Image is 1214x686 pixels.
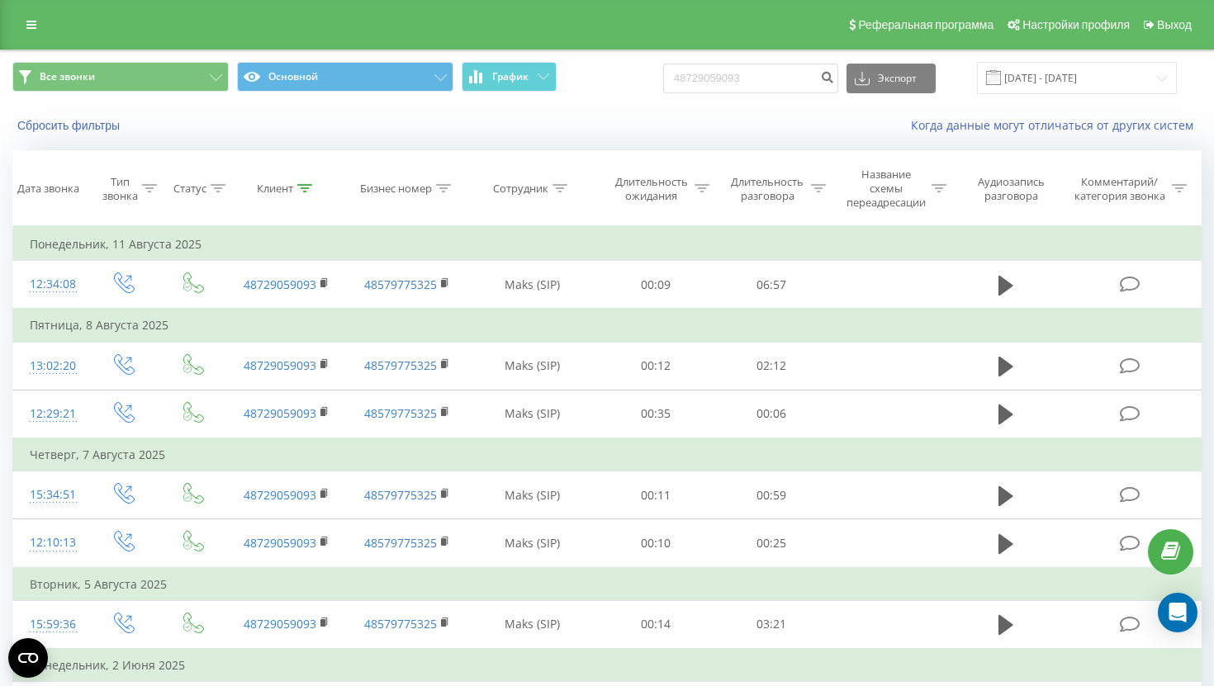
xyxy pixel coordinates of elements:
[613,175,691,203] div: Длительность ожидания
[13,438,1202,471] td: Четверг, 7 Августа 2025
[597,471,713,519] td: 00:11
[597,600,713,649] td: 00:14
[13,568,1202,601] td: Вторник, 5 Августа 2025
[714,600,829,649] td: 03:21
[1158,593,1197,632] div: Open Intercom Messenger
[8,638,48,678] button: Open CMP widget
[467,342,597,390] td: Maks (SIP)
[492,71,529,83] span: График
[13,649,1202,682] td: Понедельник, 2 Июня 2025
[1022,18,1130,31] span: Настройки профиля
[462,62,557,92] button: График
[237,62,453,92] button: Основной
[858,18,993,31] span: Реферальная программа
[846,64,936,93] button: Экспорт
[364,357,437,373] a: 48579775325
[360,182,432,196] div: Бизнес номер
[728,175,807,203] div: Длительность разговора
[714,342,829,390] td: 02:12
[597,342,713,390] td: 00:12
[714,261,829,310] td: 06:57
[30,398,70,430] div: 12:29:21
[597,390,713,438] td: 00:35
[364,277,437,292] a: 48579775325
[467,471,597,519] td: Maks (SIP)
[663,64,838,93] input: Поиск по номеру
[30,350,70,382] div: 13:02:20
[1157,18,1192,31] span: Выход
[102,175,138,203] div: Тип звонка
[173,182,206,196] div: Статус
[467,261,597,310] td: Maks (SIP)
[714,471,829,519] td: 00:59
[40,70,95,83] span: Все звонки
[17,182,79,196] div: Дата звонка
[714,390,829,438] td: 00:06
[364,535,437,551] a: 48579775325
[13,228,1202,261] td: Понедельник, 11 Августа 2025
[364,616,437,632] a: 48579775325
[965,175,1058,203] div: Аудиозапись разговора
[364,405,437,421] a: 48579775325
[493,182,548,196] div: Сотрудник
[244,277,316,292] a: 48729059093
[30,268,70,300] div: 12:34:08
[467,390,597,438] td: Maks (SIP)
[30,608,70,641] div: 15:59:36
[597,261,713,310] td: 00:09
[244,487,316,503] a: 48729059093
[244,616,316,632] a: 48729059093
[714,519,829,568] td: 00:25
[13,309,1202,342] td: Пятница, 8 Августа 2025
[244,535,316,551] a: 48729059093
[467,519,597,568] td: Maks (SIP)
[364,487,437,503] a: 48579775325
[257,182,293,196] div: Клиент
[244,357,316,373] a: 48729059093
[30,479,70,511] div: 15:34:51
[845,168,927,210] div: Название схемы переадресации
[12,118,128,133] button: Сбросить фильтры
[467,600,597,649] td: Maks (SIP)
[244,405,316,421] a: 48729059093
[911,117,1202,133] a: Когда данные могут отличаться от других систем
[1071,175,1168,203] div: Комментарий/категория звонка
[597,519,713,568] td: 00:10
[12,62,229,92] button: Все звонки
[30,527,70,559] div: 12:10:13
